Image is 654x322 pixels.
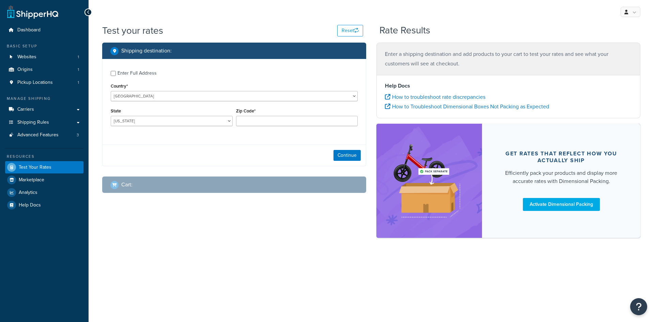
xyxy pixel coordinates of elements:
[17,107,34,112] span: Carriers
[5,96,83,102] div: Manage Shipping
[121,48,172,54] h2: Shipping destination :
[385,93,485,101] a: How to troubleshoot rate discrepancies
[17,132,59,138] span: Advanced Features
[5,63,83,76] a: Origins1
[17,67,33,73] span: Origins
[333,150,361,161] button: Continue
[118,68,157,78] div: Enter Full Address
[111,71,116,76] input: Enter Full Address
[5,51,83,63] li: Websites
[5,63,83,76] li: Origins
[5,51,83,63] a: Websites1
[5,174,83,186] a: Marketplace
[17,80,53,86] span: Pickup Locations
[5,76,83,89] a: Pickup Locations1
[385,82,632,90] h4: Help Docs
[523,198,600,211] a: Activate Dimensional Packing
[5,129,83,141] li: Advanced Features
[379,25,430,36] h2: Rate Results
[5,24,83,36] a: Dashboard
[17,27,41,33] span: Dashboard
[111,108,121,113] label: State
[236,108,255,113] label: Zip Code*
[78,54,79,60] span: 1
[5,154,83,159] div: Resources
[77,132,79,138] span: 3
[5,161,83,173] a: Test Your Rates
[78,80,79,86] span: 1
[630,298,647,315] button: Open Resource Center
[5,199,83,211] a: Help Docs
[385,49,632,68] p: Enter a shipping destination and add products to your cart to test your rates and see what your c...
[17,120,49,125] span: Shipping Rules
[111,83,128,89] label: Country*
[19,202,41,208] span: Help Docs
[102,24,163,37] h1: Test your rates
[19,165,51,170] span: Test Your Rates
[5,116,83,129] a: Shipping Rules
[17,54,36,60] span: Websites
[19,177,44,183] span: Marketplace
[5,129,83,141] a: Advanced Features3
[19,190,37,196] span: Analytics
[498,169,624,185] div: Efficiently pack your products and display more accurate rates with Dimensional Packing.
[5,103,83,116] a: Carriers
[5,186,83,199] a: Analytics
[385,103,549,110] a: How to Troubleshoot Dimensional Boxes Not Packing as Expected
[5,76,83,89] li: Pickup Locations
[387,134,472,227] img: feature-image-dim-d40ad3071a2b3c8e08177464837368e35600d3c5e73b18a22c1e4bb210dc32ac.png
[337,25,363,36] button: Reset
[121,182,133,188] h2: Cart :
[5,43,83,49] div: Basic Setup
[78,67,79,73] span: 1
[498,150,624,164] div: Get rates that reflect how you actually ship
